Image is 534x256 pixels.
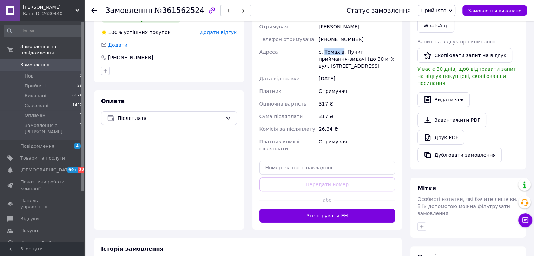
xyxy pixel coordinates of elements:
[317,33,396,46] div: [PHONE_NUMBER]
[317,20,396,33] div: [PERSON_NAME]
[20,155,65,161] span: Товари та послуги
[518,213,532,227] button: Чат з покупцем
[25,112,47,119] span: Оплачені
[20,143,54,149] span: Повідомлення
[20,197,65,210] span: Панель управління
[347,7,411,14] div: Статус замовлення
[80,112,82,119] span: 1
[20,240,58,246] span: Каталог ProSale
[417,113,486,127] a: Завантажити PDF
[25,73,35,79] span: Нові
[101,29,171,36] div: успішних покупок
[4,25,83,37] input: Пошук
[80,73,82,79] span: 0
[417,92,470,107] button: Видати чек
[80,122,82,135] span: 0
[417,66,516,86] span: У вас є 30 днів, щоб відправити запит на відгук покупцеві, скопіювавши посилання.
[259,126,315,132] span: Комісія за післяплату
[23,4,75,11] span: Vinil Garage
[317,135,396,155] div: Отримувач
[108,42,127,48] span: Додати
[320,196,334,203] span: або
[417,148,502,162] button: Дублювати замовлення
[101,98,125,105] span: Оплата
[259,49,278,55] span: Адреса
[259,114,303,119] span: Сума післяплати
[23,11,84,17] div: Ваш ID: 2630440
[317,85,396,97] div: Отримувач
[200,29,237,35] span: Додати відгук
[20,62,50,68] span: Замовлення
[72,93,82,99] span: 8674
[77,83,82,89] span: 29
[154,6,204,15] span: №361562524
[417,196,517,216] span: Особисті нотатки, які бачите лише ви. З їх допомогою можна фільтрувати замовлення
[20,228,39,234] span: Покупці
[91,7,97,14] div: Повернутися назад
[259,36,314,42] span: Телефон отримувача
[317,97,396,110] div: 317 ₴
[105,6,152,15] span: Замовлення
[20,167,72,173] span: [DEMOGRAPHIC_DATA]
[259,209,395,223] button: Згенерувати ЕН
[259,76,300,81] span: Дата відправки
[259,101,306,107] span: Оціночна вартість
[108,29,122,35] span: 100%
[118,114,223,122] span: Післяплата
[67,167,78,173] span: 99+
[25,83,46,89] span: Прийняті
[317,110,396,123] div: 317 ₴
[25,122,80,135] span: Замовлення з [PERSON_NAME]
[317,72,396,85] div: [DATE]
[25,102,48,109] span: Скасовані
[317,123,396,135] div: 26.34 ₴
[468,8,521,13] span: Замовлення виконано
[417,39,495,45] span: Запит на відгук про компанію
[20,216,39,222] span: Відгуки
[317,46,396,72] div: с. Томахів, Пункт приймання-видачі (до 30 кг): вул. [STREET_ADDRESS]
[417,19,454,33] a: WhatsApp
[417,130,464,145] a: Друк PDF
[259,161,395,175] input: Номер експрес-накладної
[25,93,46,99] span: Виконані
[421,8,446,13] span: Прийнято
[101,245,164,252] span: Історія замовлення
[462,5,527,16] button: Замовлення виконано
[20,43,84,56] span: Замовлення та повідомлення
[259,24,288,29] span: Отримувач
[72,102,82,109] span: 1452
[259,139,299,151] span: Платник комісії післяплати
[417,185,436,192] span: Мітки
[74,143,81,149] span: 4
[78,167,86,173] span: 38
[417,48,512,63] button: Скопіювати запит на відгук
[259,88,282,94] span: Платник
[107,54,154,61] div: [PHONE_NUMBER]
[20,179,65,191] span: Показники роботи компанії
